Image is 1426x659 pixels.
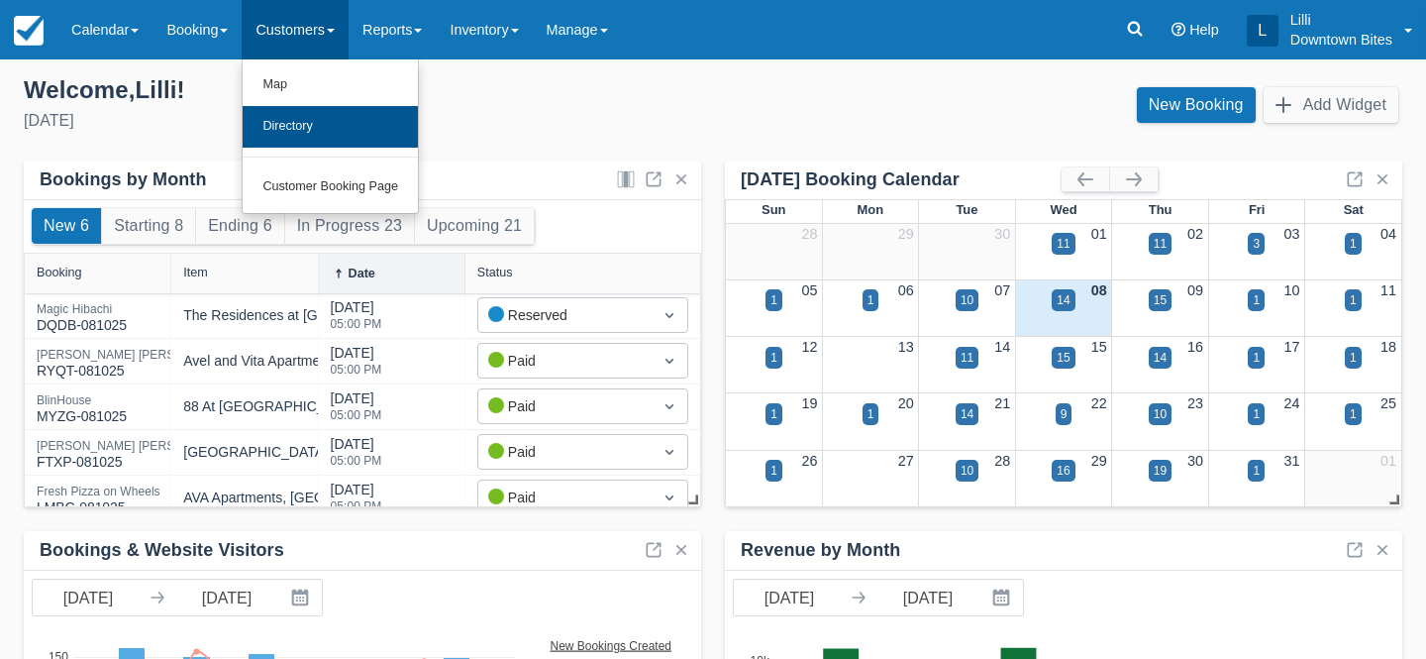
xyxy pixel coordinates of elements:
[1187,395,1203,411] a: 23
[183,266,208,279] div: Item
[37,357,237,366] a: [PERSON_NAME] [PERSON_NAME]RYQT-081025
[1154,349,1167,367] div: 14
[37,349,237,361] div: [PERSON_NAME] [PERSON_NAME]
[660,488,679,507] span: Dropdown icon
[961,291,973,309] div: 10
[285,208,414,244] button: In Progress 23
[183,488,487,508] div: AVA Apartments, [GEOGRAPHIC_DATA] - Dinner
[898,339,914,355] a: 13
[770,405,777,423] div: 1
[24,75,697,105] div: Welcome , Lilli !
[183,305,653,326] div: The Residences at [GEOGRAPHIC_DATA], [GEOGRAPHIC_DATA] - Dinner
[1091,282,1107,298] a: 08
[243,64,418,106] a: Map
[1350,349,1357,367] div: 1
[762,202,785,217] span: Sun
[1284,339,1300,355] a: 17
[1187,453,1203,469] a: 30
[331,318,382,330] div: 05:00 PM
[1154,291,1167,309] div: 15
[14,16,44,46] img: checkfront-main-nav-mini-logo.png
[1171,23,1185,37] i: Help
[898,226,914,242] a: 29
[282,580,322,615] button: Interact with the calendar and add the check-in date for your trip.
[1380,226,1396,242] a: 04
[660,351,679,371] span: Dropdown icon
[994,395,1010,411] a: 21
[770,291,777,309] div: 1
[37,394,127,406] div: BlinHouse
[801,339,817,355] a: 12
[660,396,679,416] span: Dropdown icon
[1284,395,1300,411] a: 24
[1350,405,1357,423] div: 1
[1344,202,1364,217] span: Sat
[867,405,874,423] div: 1
[1154,235,1167,253] div: 11
[488,350,642,372] div: Paid
[1247,15,1278,47] div: L
[1380,453,1396,469] a: 01
[994,339,1010,355] a: 14
[1380,282,1396,298] a: 11
[961,405,973,423] div: 14
[1050,202,1076,217] span: Wed
[994,282,1010,298] a: 07
[331,434,382,479] div: [DATE]
[1091,395,1107,411] a: 22
[660,442,679,462] span: Dropdown icon
[37,440,237,473] div: FTXP-081025
[37,394,127,427] div: MYZG-081025
[1154,405,1167,423] div: 10
[994,226,1010,242] a: 30
[1057,235,1069,253] div: 11
[1253,291,1260,309] div: 1
[961,349,973,367] div: 11
[196,208,283,244] button: Ending 6
[331,500,382,512] div: 05:00 PM
[1187,339,1203,355] a: 16
[1290,10,1392,30] p: Lilli
[1091,453,1107,469] a: 29
[349,267,375,280] div: Date
[37,402,127,411] a: BlinHouse MYZG-081025
[33,580,144,615] input: Start Date
[1380,339,1396,355] a: 18
[552,638,673,652] text: New Bookings Created
[1253,405,1260,423] div: 1
[801,282,817,298] a: 05
[183,351,446,372] div: Avel and Vita Apartments, Orange - Dinner
[1187,226,1203,242] a: 02
[770,349,777,367] div: 1
[1350,235,1357,253] div: 1
[1057,291,1069,309] div: 14
[898,395,914,411] a: 20
[867,291,874,309] div: 1
[1290,30,1392,50] p: Downtown Bites
[331,388,382,433] div: [DATE]
[872,580,983,615] input: End Date
[183,442,647,463] div: [GEOGRAPHIC_DATA], [GEOGRAPHIC_DATA][PERSON_NAME] - Dinner
[102,208,195,244] button: Starting 8
[741,539,900,562] div: Revenue by Month
[801,226,817,242] a: 28
[32,208,101,244] button: New 6
[1284,453,1300,469] a: 31
[37,311,127,320] a: Magic HibachiDQDB-081025
[40,539,284,562] div: Bookings & Website Visitors
[477,266,513,279] div: Status
[1187,282,1203,298] a: 09
[37,303,127,315] div: Magic Hibachi
[1057,349,1069,367] div: 15
[37,486,160,518] div: LMBC-081025
[961,462,973,480] div: 10
[1380,395,1396,411] a: 25
[488,395,642,417] div: Paid
[243,106,418,148] a: Directory
[331,343,382,387] div: [DATE]
[331,297,382,342] div: [DATE]
[488,441,642,463] div: Paid
[741,168,1062,191] div: [DATE] Booking Calendar
[37,486,160,497] div: Fresh Pizza on Wheels
[660,305,679,325] span: Dropdown icon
